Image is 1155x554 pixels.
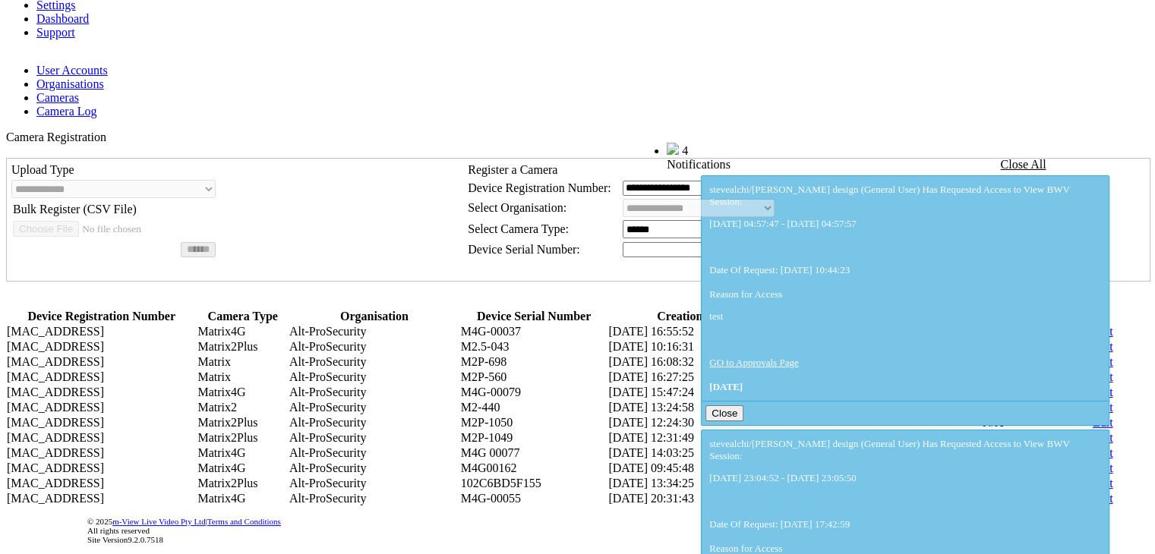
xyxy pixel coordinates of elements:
[6,415,197,430] td: [MAC_ADDRESS]
[197,324,289,339] td: Matrix4G
[197,445,289,461] td: Matrix4G
[11,163,74,176] span: Upload Type
[289,370,460,385] td: Alt-ProSecurity
[289,339,460,354] td: Alt-ProSecurity
[709,184,1101,393] div: stevealchi/[PERSON_NAME] design (General User) Has Requested Access to View BWV Session: Date Of ...
[6,354,197,370] td: [MAC_ADDRESS]
[460,324,608,339] td: M4G-00037
[197,415,289,430] td: Matrix2Plus
[682,144,688,157] span: 4
[6,461,197,476] td: [MAC_ADDRESS]
[705,405,743,421] button: Close
[460,309,608,324] th: Device Serial Number
[197,309,289,324] th: Camera Type
[6,385,197,400] td: [MAC_ADDRESS]
[460,354,608,370] td: M2P-698
[289,430,460,445] td: Alt-ProSecurity
[6,309,197,324] th: Device Registration Number
[289,445,460,461] td: Alt-ProSecurity
[289,354,460,370] td: Alt-ProSecurity
[87,535,1147,544] div: Site Version
[6,430,197,445] td: [MAC_ADDRESS]
[36,91,79,104] a: Cameras
[197,370,289,385] td: Matrix
[709,381,743,392] span: [DATE]
[197,339,289,354] td: Matrix2Plus
[667,143,679,155] img: bell25.png
[460,476,608,491] td: 102C6BD5F155
[289,461,460,476] td: Alt-ProSecurity
[709,357,798,368] a: GO to Approvals Page
[112,517,206,526] a: m-View Live Video Pty Ltd
[340,310,409,323] span: Organisation
[87,517,1147,544] div: © 2025 | All rights reserved
[6,131,106,143] span: Camera Registration
[6,491,197,506] td: [MAC_ADDRESS]
[709,472,1101,484] p: [DATE] 23:04:52 - [DATE] 23:05:50
[289,385,460,400] td: Alt-ProSecurity
[6,445,197,461] td: [MAC_ADDRESS]
[289,491,460,506] td: Alt-ProSecurity
[460,461,608,476] td: M4G00162
[460,445,608,461] td: M4G 00077
[289,415,460,430] td: Alt-ProSecurity
[289,400,460,415] td: Alt-ProSecurity
[36,26,75,39] a: Support
[460,400,608,415] td: M2-440
[6,339,197,354] td: [MAC_ADDRESS]
[36,105,97,118] a: Camera Log
[197,476,289,491] td: Matrix2Plus
[6,400,197,415] td: [MAC_ADDRESS]
[1000,158,1046,171] a: Close All
[667,158,1117,172] div: Notifications
[6,476,197,491] td: [MAC_ADDRESS]
[197,430,289,445] td: Matrix2Plus
[709,310,1101,323] p: test
[13,203,137,216] span: Bulk Register (CSV File)
[462,143,636,155] span: Welcome, Nav Alchi design (Administrator)
[36,12,89,25] a: Dashboard
[460,370,608,385] td: M2P-560
[128,535,163,544] span: 9.2.0.7518
[460,385,608,400] td: M4G-00079
[36,77,104,90] a: Organisations
[6,370,197,385] td: [MAC_ADDRESS]
[6,324,197,339] td: [MAC_ADDRESS]
[289,476,460,491] td: Alt-ProSecurity
[460,491,608,506] td: M4G-00055
[197,354,289,370] td: Matrix
[197,400,289,415] td: Matrix2
[207,517,281,526] a: Terms and Conditions
[197,491,289,506] td: Matrix4G
[460,430,608,445] td: M2P-1049
[460,339,608,354] td: M2.5-043
[460,415,608,430] td: M2P-1050
[709,218,1101,230] p: [DATE] 04:57:47 - [DATE] 04:57:57
[197,385,289,400] td: Matrix4G
[16,508,77,552] img: DigiCert Secured Site Seal
[36,64,108,77] a: User Accounts
[197,461,289,476] td: Matrix4G
[289,324,460,339] td: Alt-ProSecurity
